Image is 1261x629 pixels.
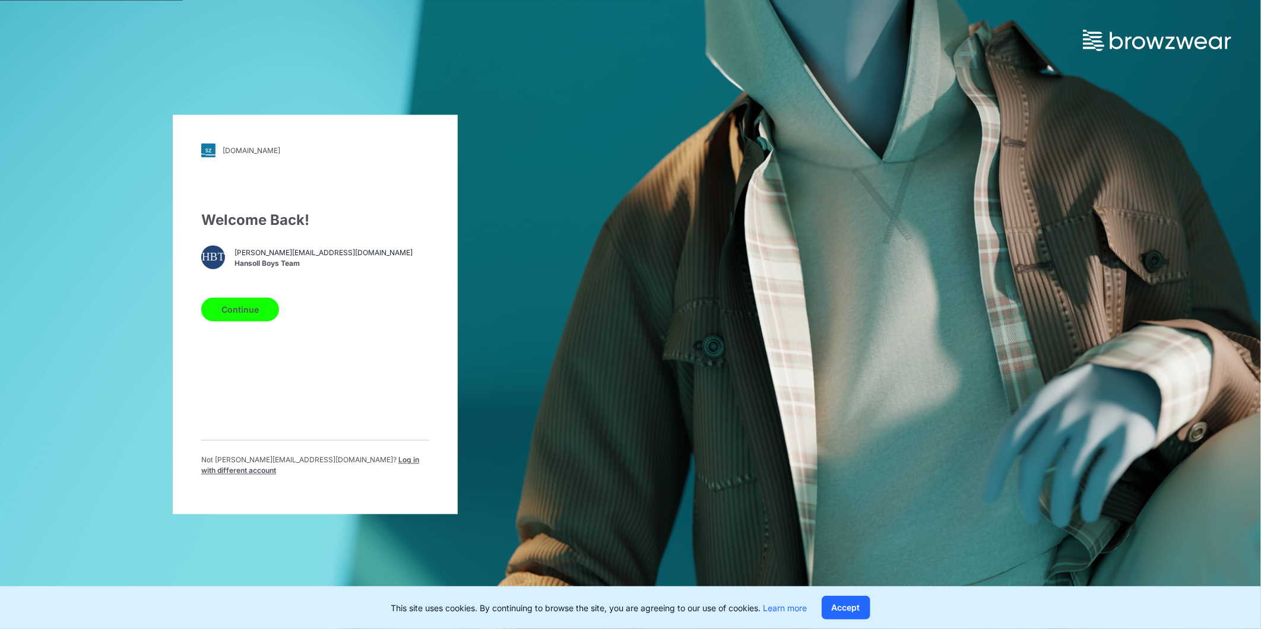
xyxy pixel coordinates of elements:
span: [PERSON_NAME][EMAIL_ADDRESS][DOMAIN_NAME] [235,247,413,258]
img: browzwear-logo.73288ffb.svg [1083,30,1231,51]
a: [DOMAIN_NAME] [201,144,429,158]
span: Hansoll Boys Team [235,258,413,269]
img: svg+xml;base64,PHN2ZyB3aWR0aD0iMjgiIGhlaWdodD0iMjgiIHZpZXdCb3g9IjAgMCAyOCAyOCIgZmlsbD0ibm9uZSIgeG... [201,144,216,158]
div: [DOMAIN_NAME] [223,146,280,155]
p: Not [PERSON_NAME][EMAIL_ADDRESS][DOMAIN_NAME] ? [201,455,429,476]
div: Welcome Back! [201,210,429,231]
button: Accept [822,596,870,620]
div: HBT [201,246,225,269]
a: Learn more [763,603,807,613]
p: This site uses cookies. By continuing to browse the site, you are agreeing to our use of cookies. [391,602,807,614]
button: Continue [201,298,279,322]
